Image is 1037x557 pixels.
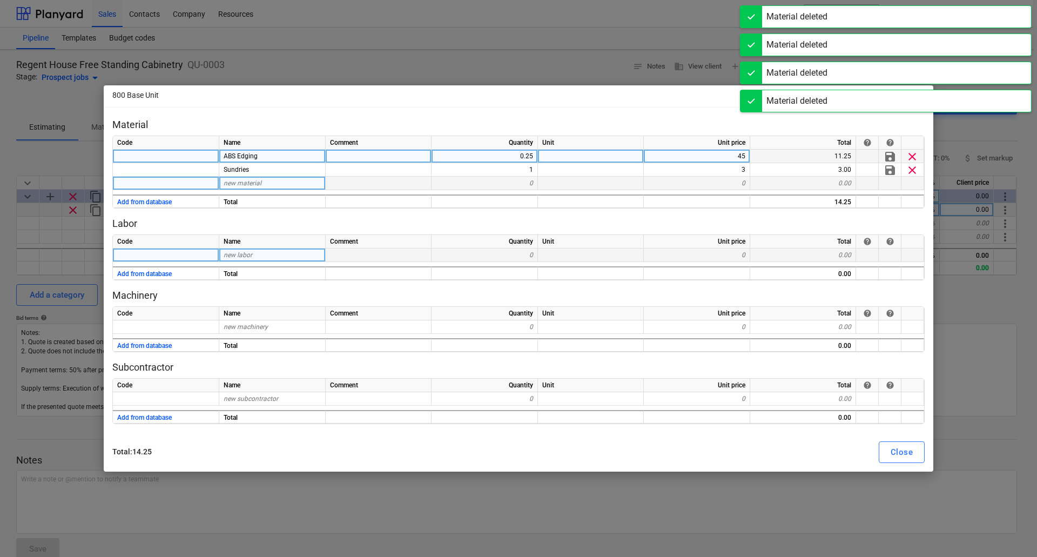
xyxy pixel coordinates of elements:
div: Unit [538,307,644,320]
div: Comment [326,379,432,392]
div: Total [219,338,326,352]
div: The button in this column allows you to either save a row into the cost database or update its pr... [886,309,894,318]
div: 0 [644,392,750,406]
div: Code [113,307,219,320]
p: Labor [112,217,925,230]
div: Unit price [644,235,750,249]
div: Quantity [432,136,538,150]
div: Code [113,379,219,392]
span: Sundries [224,166,249,173]
div: Total [750,307,856,320]
span: new material [224,179,261,187]
div: Unit [538,235,644,249]
div: Comment [326,307,432,320]
button: Add from database [117,411,172,425]
div: 0.00 [750,410,856,424]
div: 0 [432,177,538,190]
button: Add from database [117,339,172,353]
button: Close [879,441,925,463]
span: help [886,309,894,318]
div: Total [750,235,856,249]
div: Material deleted [766,10,827,23]
div: 0 [644,249,750,262]
div: 45 [644,150,750,163]
span: Delete material [906,150,919,163]
div: 0 [432,392,538,406]
button: Add from database [117,196,172,209]
div: Material deleted [766,66,827,79]
div: 14.25 [750,194,856,208]
p: Total : 14.25 [112,446,511,458]
div: 0 [432,320,538,334]
div: Quantity [432,379,538,392]
div: 1 [432,163,538,177]
div: Unit [538,379,644,392]
div: 0.00 [750,338,856,352]
span: Save material in database [884,150,897,163]
span: help [886,138,894,147]
span: help [863,138,872,147]
div: Quantity [432,235,538,249]
div: Total [750,379,856,392]
span: Delete material [906,164,919,177]
div: 0 [644,177,750,190]
span: help [886,237,894,246]
div: 0.00 [750,249,856,262]
div: Total [219,194,326,208]
div: Unit price [644,136,750,150]
div: Total [219,410,326,424]
div: 0.00 [750,177,856,190]
div: Name [219,136,326,150]
span: new labor [224,251,252,259]
span: help [863,381,872,390]
div: The button in this column allows you to either save a row into the cost database or update its pr... [886,381,894,390]
p: Machinery [112,289,925,302]
div: Code [113,235,219,249]
p: 800 Base Unit [112,90,159,101]
div: 3 [644,163,750,177]
div: Quantity [432,307,538,320]
span: new subcontractor [224,395,278,402]
div: Material deleted [766,95,827,108]
span: ABS Edging [224,152,258,160]
div: 0 [432,249,538,262]
div: Name [219,379,326,392]
div: If the row is from the cost database then you can anytime get the latest price from there. [863,309,872,318]
div: If the row is from the cost database then you can anytime get the latest price from there. [863,138,872,147]
span: help [863,237,872,246]
div: Total [219,266,326,280]
div: 0.00 [750,266,856,280]
div: Comment [326,235,432,249]
div: Code [113,136,219,150]
div: Material deleted [766,38,827,51]
div: 11.25 [750,150,856,163]
div: 0 [644,320,750,334]
div: Unit price [644,307,750,320]
span: help [863,309,872,318]
div: Unit price [644,379,750,392]
div: If the row is from the cost database then you can anytime get the latest price from there. [863,237,872,246]
div: Name [219,235,326,249]
p: Subcontractor [112,361,925,374]
div: The button in this column allows you to either save a row into the cost database or update its pr... [886,138,894,147]
button: Add from database [117,267,172,281]
div: Close [891,445,913,459]
div: 0.25 [432,150,538,163]
div: 0.00 [750,320,856,334]
div: Name [219,307,326,320]
div: Total [750,136,856,150]
span: new machinery [224,323,268,331]
div: 3.00 [750,163,856,177]
div: Comment [326,136,432,150]
p: Material [112,118,925,131]
div: Unit [538,136,644,150]
div: The button in this column allows you to either save a row into the cost database or update its pr... [886,237,894,246]
div: 0.00 [750,392,856,406]
span: help [886,381,894,390]
div: If the row is from the cost database then you can anytime get the latest price from there. [863,381,872,390]
span: Save material in database [884,164,897,177]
